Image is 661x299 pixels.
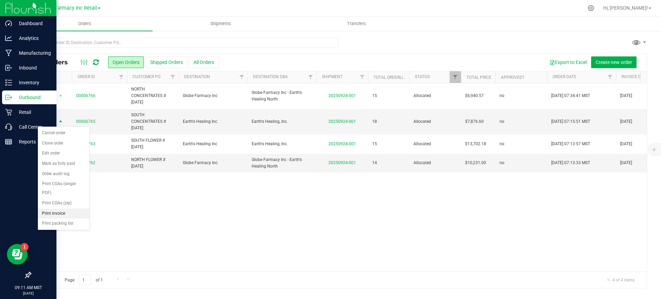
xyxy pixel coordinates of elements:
a: Invoice Date [621,74,648,79]
a: Shipments [153,17,288,31]
span: Allocated [413,160,457,166]
span: no [500,141,504,147]
span: Globe Farmacy Inc - Earth's Healing North [252,157,312,170]
span: Shipments [201,21,240,27]
span: no [500,93,504,99]
a: 20250924-001 [328,93,356,98]
button: Export to Excel [545,56,591,68]
span: [DATE] [620,160,632,166]
span: Allocated [413,93,457,99]
span: Allocated [413,141,457,147]
p: [DATE] [3,291,53,296]
a: Filter [605,71,616,83]
span: NORTH FLOWER # [DATE] [131,157,175,170]
li: Print packing list [38,218,90,229]
li: Print COAs (zip) [38,198,90,209]
a: Approved? [501,75,524,80]
span: no [500,160,504,166]
a: Total Orderlines [374,75,411,80]
span: Globe Farmacy Inc Retail [40,5,97,11]
inline-svg: Reports [5,138,12,145]
button: All Orders [189,56,219,68]
span: [DATE] 07:13:33 MST [551,160,590,166]
a: Shipment [322,74,343,79]
a: Filter [116,71,127,83]
span: 14 [372,160,377,166]
input: Search Order ID, Destination, Customer PO... [30,38,339,48]
span: select [56,117,65,127]
span: Globe Farmacy Inc [183,93,243,99]
p: Call Center [12,123,53,131]
span: Allocated [413,118,457,125]
span: Earth's Healing, Inc. [252,141,312,147]
inline-svg: Dashboard [5,20,12,27]
span: $6,940.57 [465,93,484,99]
span: Transfers [338,21,375,27]
span: [DATE] 07:34:41 MST [551,93,590,99]
a: Transfers [288,17,424,31]
p: Inventory [12,78,53,87]
a: 20250924-001 [328,119,356,124]
a: Status [415,74,430,79]
a: Order Date [553,74,576,79]
button: Create new order [591,56,637,68]
li: Edit order [38,148,90,159]
div: Manage settings [587,5,595,11]
li: Order audit log [38,169,90,179]
a: Total Price [466,75,491,80]
p: Outbound [12,93,53,102]
span: [DATE] [620,141,632,147]
span: $7,876.60 [465,118,484,125]
li: Print invoice [38,209,90,219]
span: Earth's Healing, Inc. [252,118,312,125]
a: Destination DBA [253,74,288,79]
span: Orders [69,21,101,27]
li: Cancel order [38,128,90,138]
a: Filter [357,71,368,83]
button: Open Orders [108,56,144,68]
inline-svg: Analytics [5,35,12,42]
iframe: Resource center [7,244,28,265]
p: Analytics [12,34,53,42]
inline-svg: Call Center [5,124,12,130]
span: $10,231.00 [465,160,486,166]
p: Manufacturing [12,49,53,57]
inline-svg: Manufacturing [5,50,12,56]
a: 20250924-001 [328,160,356,165]
span: 18 [372,118,377,125]
span: [DATE] 07:13:57 MST [551,141,590,147]
span: Earth's Healing Inc [183,118,243,125]
p: Retail [12,108,53,116]
span: [DATE] [620,118,632,125]
li: Print COAs (single PDF) [38,179,90,198]
p: Dashboard [12,19,53,28]
inline-svg: Inventory [5,79,12,86]
a: Filter [305,71,316,83]
span: 15 [372,93,377,99]
a: 00006765 [76,118,95,125]
a: Filter [167,71,179,83]
span: Globe Farmacy Inc [183,160,243,166]
span: Hi, [PERSON_NAME]! [603,5,648,11]
p: Inbound [12,64,53,72]
span: [DATE] [620,93,632,99]
iframe: Resource center unread badge [20,243,29,251]
a: Filter [450,71,461,83]
span: Globe Farmacy Inc - Earth's Healing North [252,89,312,103]
li: Clone order [38,138,90,149]
span: SOUTH FLOWER # [DATE] [131,137,175,150]
p: Reports [12,138,53,146]
span: no [500,118,504,125]
span: SOUTH CONCENTRATES # [DATE] [131,112,175,132]
button: Shipped Orders [146,56,187,68]
span: 15 [372,141,377,147]
span: NORTH CONCENTRATES # [DATE] [131,86,175,106]
span: [DATE] 07:15:51 MST [551,118,590,125]
span: 1 - 4 of 4 items [601,275,640,285]
input: 1 [79,275,91,285]
li: Mark as fully paid [38,159,90,169]
span: $13,702.18 [465,141,486,147]
a: Orders [17,17,153,31]
a: Destination [184,74,210,79]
